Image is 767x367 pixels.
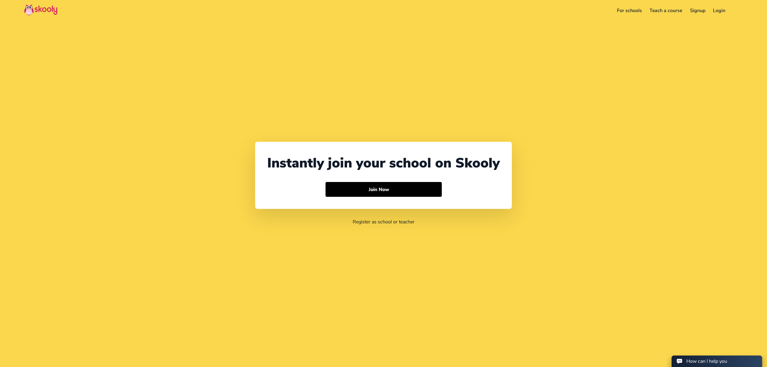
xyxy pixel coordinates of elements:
a: Signup [686,6,709,15]
a: Register as school or teacher [353,219,415,225]
a: Teach a course [646,6,686,15]
a: For schools [613,6,646,15]
button: Join Now [326,182,442,197]
div: Instantly join your school on Skooly [267,154,500,172]
img: Skooly [24,4,57,16]
a: Login [709,6,730,15]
